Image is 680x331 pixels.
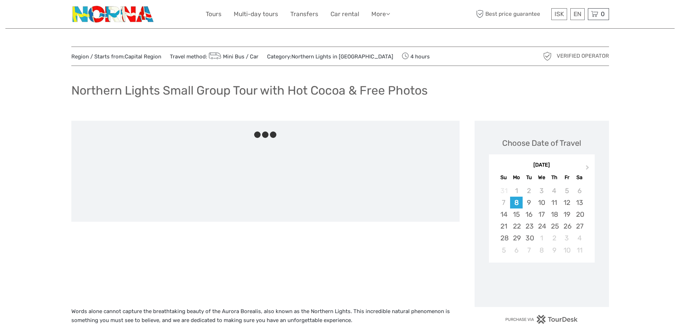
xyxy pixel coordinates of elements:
[523,244,535,256] div: Choose Tuesday, October 7th, 2025
[291,53,393,60] a: Northern Lights in [GEOGRAPHIC_DATA]
[548,232,561,244] div: Choose Thursday, October 2nd, 2025
[535,185,548,197] div: Not available Wednesday, September 3rd, 2025
[561,232,573,244] div: Choose Friday, October 3rd, 2025
[505,315,578,324] img: PurchaseViaTourDesk.png
[502,138,581,149] div: Choose Date of Travel
[290,9,318,19] a: Transfers
[510,173,523,182] div: Mo
[561,244,573,256] div: Choose Friday, October 10th, 2025
[498,173,510,182] div: Su
[71,83,428,98] h1: Northern Lights Small Group Tour with Hot Cocoa & Free Photos
[561,197,573,208] div: Choose Friday, September 12th, 2025
[234,9,278,19] a: Multi-day tours
[510,208,523,220] div: Choose Monday, September 15th, 2025
[125,53,161,60] a: Capital Region
[523,220,535,232] div: Choose Tuesday, September 23rd, 2025
[402,51,430,61] span: 4 hours
[535,220,548,232] div: Choose Wednesday, September 24th, 2025
[267,53,393,61] span: Category:
[557,52,609,60] span: Verified Operator
[498,208,510,220] div: Choose Sunday, September 14th, 2025
[475,8,550,20] span: Best price guarantee
[523,197,535,208] div: Choose Tuesday, September 9th, 2025
[207,53,259,60] a: Mini Bus / Car
[510,197,523,208] div: Choose Monday, September 8th, 2025
[510,244,523,256] div: Choose Monday, October 6th, 2025
[600,10,606,18] span: 0
[71,5,156,23] img: 3202-b9b3bc54-fa5a-4c2d-a914-9444aec66679_logo_small.png
[535,173,548,182] div: We
[523,173,535,182] div: Tu
[542,51,553,62] img: verified_operator_grey_128.png
[561,208,573,220] div: Choose Friday, September 19th, 2025
[535,208,548,220] div: Choose Wednesday, September 17th, 2025
[498,185,510,197] div: Not available Sunday, August 31st, 2025
[71,307,460,325] p: Words alone cannot capture the breathtaking beauty of the Aurora Borealis, also known as the Nort...
[573,173,586,182] div: Sa
[573,208,586,220] div: Choose Saturday, September 20th, 2025
[535,197,548,208] div: Choose Wednesday, September 10th, 2025
[548,173,561,182] div: Th
[498,232,510,244] div: Choose Sunday, September 28th, 2025
[573,232,586,244] div: Choose Saturday, October 4th, 2025
[71,53,161,61] span: Region / Starts from:
[489,162,595,169] div: [DATE]
[498,244,510,256] div: Choose Sunday, October 5th, 2025
[561,220,573,232] div: Choose Friday, September 26th, 2025
[206,9,222,19] a: Tours
[523,208,535,220] div: Choose Tuesday, September 16th, 2025
[548,197,561,208] div: Choose Thursday, September 11th, 2025
[573,244,586,256] div: Choose Saturday, October 11th, 2025
[573,185,586,197] div: Not available Saturday, September 6th, 2025
[561,185,573,197] div: Not available Friday, September 5th, 2025
[498,220,510,232] div: Choose Sunday, September 21st, 2025
[548,244,561,256] div: Choose Thursday, October 9th, 2025
[582,163,594,175] button: Next Month
[535,232,548,244] div: Choose Wednesday, October 1st, 2025
[510,185,523,197] div: Not available Monday, September 1st, 2025
[573,197,586,208] div: Choose Saturday, September 13th, 2025
[570,8,585,20] div: EN
[535,244,548,256] div: Choose Wednesday, October 8th, 2025
[561,173,573,182] div: Fr
[548,185,561,197] div: Not available Thursday, September 4th, 2025
[523,232,535,244] div: Choose Tuesday, September 30th, 2025
[491,185,592,256] div: month 2025-09
[510,232,523,244] div: Choose Monday, September 29th, 2025
[539,281,544,286] div: Loading...
[331,9,359,19] a: Car rental
[371,9,390,19] a: More
[548,220,561,232] div: Choose Thursday, September 25th, 2025
[523,185,535,197] div: Not available Tuesday, September 2nd, 2025
[573,220,586,232] div: Choose Saturday, September 27th, 2025
[510,220,523,232] div: Choose Monday, September 22nd, 2025
[170,51,259,61] span: Travel method:
[548,208,561,220] div: Choose Thursday, September 18th, 2025
[555,10,564,18] span: ISK
[498,197,510,208] div: Not available Sunday, September 7th, 2025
